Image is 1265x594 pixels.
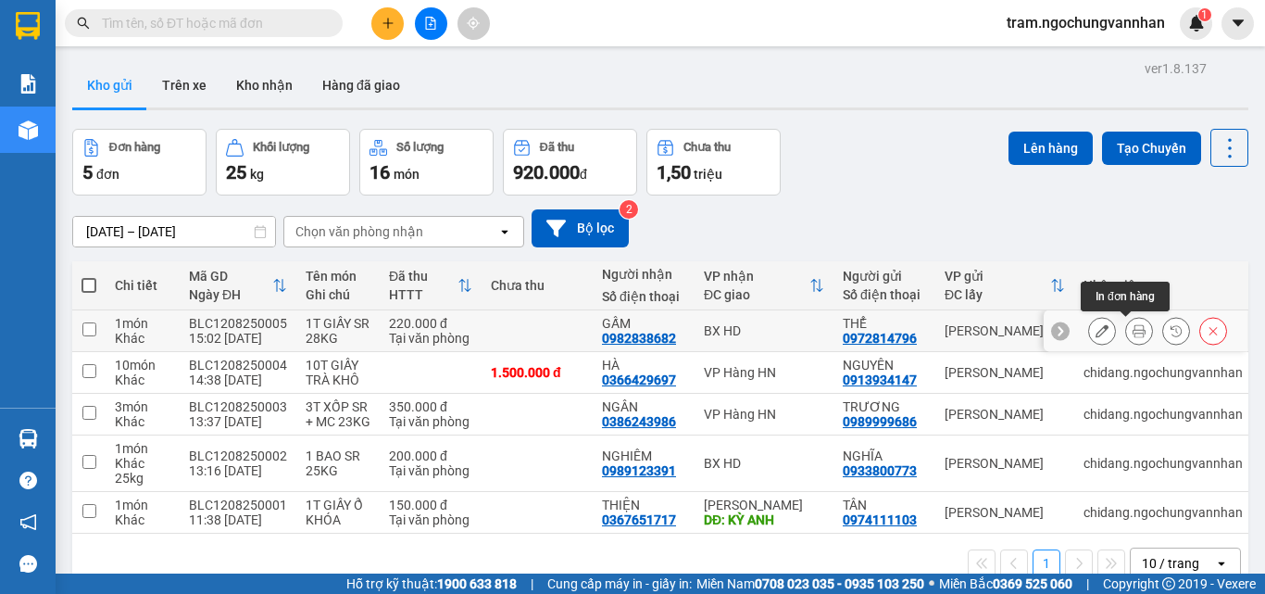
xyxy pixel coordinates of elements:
div: ver 1.8.137 [1145,58,1207,79]
span: 920.000 [513,161,580,183]
div: 0933800773 [843,463,917,478]
svg: open [1214,556,1229,571]
button: Chưa thu1,50 triệu [646,129,781,196]
div: HÀ [602,358,685,373]
sup: 1 [1198,8,1211,21]
div: Tại văn phòng [389,414,472,429]
div: 0989123391 [602,463,676,478]
div: [PERSON_NAME] [945,407,1065,422]
div: 0974111103 [843,512,917,527]
img: logo-vxr [16,12,40,40]
span: 1 [1201,8,1208,21]
input: Select a date range. [73,217,275,246]
span: ⚪️ [929,580,934,588]
div: 1 món [115,316,170,331]
span: đ [580,167,587,182]
div: BLC1208250005 [189,316,287,331]
div: Tại văn phòng [389,463,472,478]
button: Số lượng16món [359,129,494,196]
span: Miền Bắc [939,574,1072,594]
img: warehouse-icon [19,429,38,449]
div: Tại văn phòng [389,512,472,527]
svg: open [497,224,512,239]
div: Khối lượng [253,141,309,154]
div: Nhân viên [1083,278,1243,293]
div: DĐ: KỲ ANH [704,512,824,527]
div: Khác [115,414,170,429]
div: 3 món [115,399,170,414]
img: icon-new-feature [1188,15,1205,32]
div: ĐC giao [704,287,809,302]
button: Bộ lọc [532,209,629,247]
sup: 2 [620,200,638,219]
div: Người nhận [602,267,685,282]
input: Tìm tên, số ĐT hoặc mã đơn [102,13,320,33]
div: 25 kg [115,471,170,486]
div: BX HD [704,456,824,471]
div: 14:38 [DATE] [189,373,287,387]
div: [PERSON_NAME] [945,365,1065,380]
strong: 0708 023 035 - 0935 103 250 [755,576,924,591]
div: [PERSON_NAME] [945,456,1065,471]
div: Số điện thoại [602,289,685,304]
span: Cung cấp máy in - giấy in: [547,574,692,594]
div: 1 BAO SR 25KG [306,449,370,478]
div: THỂ [843,316,926,331]
div: 15:02 [DATE] [189,331,287,346]
img: warehouse-icon [19,120,38,140]
div: [PERSON_NAME] [704,498,824,512]
div: 1T GIẤY Ổ KHÓA [306,498,370,527]
span: search [77,17,90,30]
div: Khác [115,456,170,471]
h2: VP Nhận: VP Hàng HN [97,107,447,224]
div: Tại văn phòng [389,331,472,346]
div: chidang.ngochungvannhan [1083,456,1243,471]
button: 1 [1033,550,1060,577]
div: NGHIÊM [602,449,685,463]
th: Toggle SortBy [380,261,482,310]
button: Kho gửi [72,63,147,107]
div: Sửa đơn hàng [1088,317,1116,345]
div: 1 món [115,441,170,456]
div: 0972814796 [843,331,917,346]
div: chidang.ngochungvannhan [1083,365,1243,380]
span: message [19,555,37,573]
button: Tạo Chuyến [1102,132,1201,165]
div: Ghi chú [306,287,370,302]
span: Miền Nam [696,574,924,594]
div: NGUYÊN [843,358,926,373]
th: Toggle SortBy [935,261,1074,310]
div: Ngày ĐH [189,287,272,302]
div: Chọn văn phòng nhận [295,222,423,241]
div: 11:38 [DATE] [189,512,287,527]
div: [PERSON_NAME] [945,323,1065,338]
button: plus [371,7,404,40]
span: plus [382,17,395,30]
div: VP nhận [704,269,809,284]
button: Trên xe [147,63,221,107]
div: Đã thu [389,269,457,284]
div: Số điện thoại [843,287,926,302]
div: Khác [115,373,170,387]
b: [DOMAIN_NAME] [247,15,447,45]
div: 0367651717 [602,512,676,527]
span: triệu [694,167,722,182]
button: caret-down [1221,7,1254,40]
div: chidang.ngochungvannhan [1083,505,1243,520]
div: THIỆN [602,498,685,512]
div: TÂN [843,498,926,512]
div: NGÂN [602,399,685,414]
div: 13:16 [DATE] [189,463,287,478]
span: đơn [96,167,119,182]
th: Toggle SortBy [695,261,833,310]
button: aim [457,7,490,40]
div: BLC1208250004 [189,358,287,373]
div: 10 món [115,358,170,373]
span: question-circle [19,472,37,489]
span: aim [467,17,480,30]
div: Tên món [306,269,370,284]
div: 0366429697 [602,373,676,387]
div: Số lượng [396,141,444,154]
div: [PERSON_NAME] [945,505,1065,520]
button: Đơn hàng5đơn [72,129,207,196]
